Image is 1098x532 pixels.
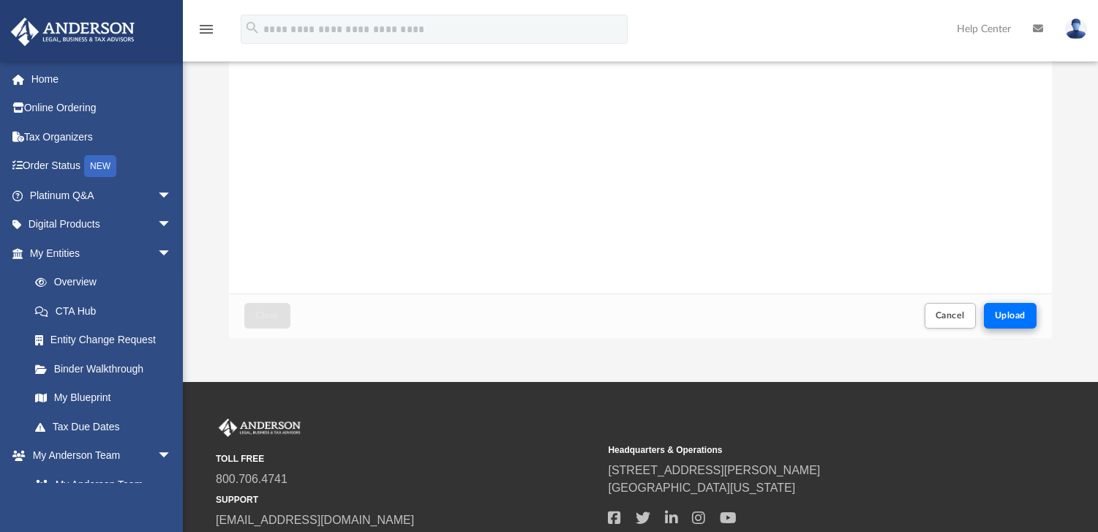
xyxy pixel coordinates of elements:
[157,210,187,240] span: arrow_drop_down
[216,514,414,526] a: [EMAIL_ADDRESS][DOMAIN_NAME]
[157,181,187,211] span: arrow_drop_down
[216,493,598,506] small: SUPPORT
[10,122,194,151] a: Tax Organizers
[157,239,187,269] span: arrow_drop_down
[995,311,1026,320] span: Upload
[20,326,194,355] a: Entity Change Request
[20,268,194,297] a: Overview
[608,464,820,476] a: [STREET_ADDRESS][PERSON_NAME]
[198,28,215,38] a: menu
[216,419,304,438] img: Anderson Advisors Platinum Portal
[216,452,598,465] small: TOLL FREE
[936,311,965,320] span: Cancel
[984,303,1037,329] button: Upload
[1065,18,1087,40] img: User Pic
[255,311,279,320] span: Close
[7,18,139,46] img: Anderson Advisors Platinum Portal
[10,181,194,210] a: Platinum Q&Aarrow_drop_down
[10,94,194,123] a: Online Ordering
[20,354,194,383] a: Binder Walkthrough
[10,151,194,181] a: Order StatusNEW
[608,443,990,457] small: Headquarters & Operations
[20,296,194,326] a: CTA Hub
[10,210,194,239] a: Digital Productsarrow_drop_down
[925,303,976,329] button: Cancel
[198,20,215,38] i: menu
[10,441,187,471] a: My Anderson Teamarrow_drop_down
[216,473,287,485] a: 800.706.4741
[244,20,260,36] i: search
[84,155,116,177] div: NEW
[20,412,194,441] a: Tax Due Dates
[10,64,194,94] a: Home
[20,470,179,499] a: My Anderson Team
[157,441,187,471] span: arrow_drop_down
[10,239,194,268] a: My Entitiesarrow_drop_down
[608,482,795,494] a: [GEOGRAPHIC_DATA][US_STATE]
[244,303,290,329] button: Close
[20,383,187,413] a: My Blueprint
